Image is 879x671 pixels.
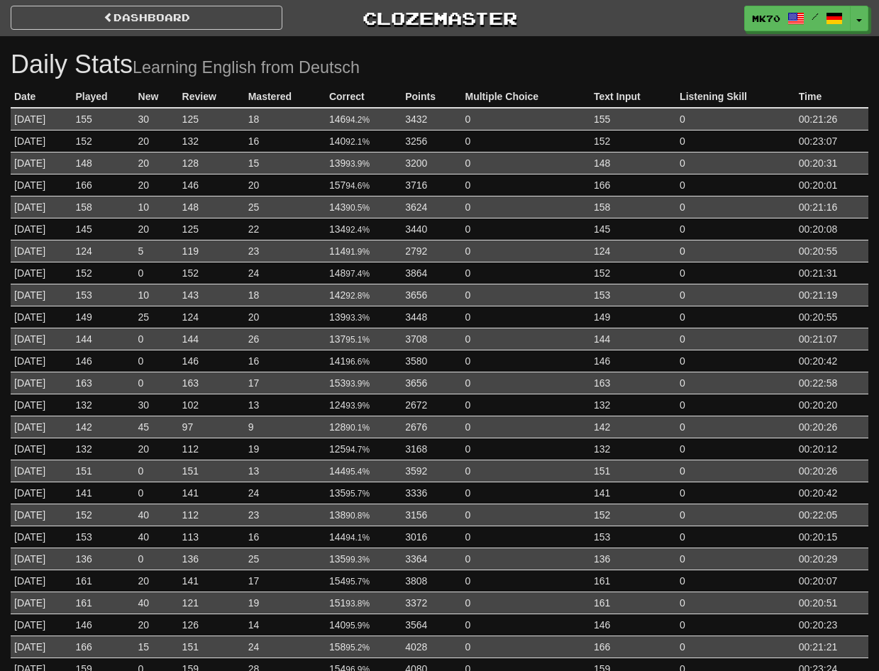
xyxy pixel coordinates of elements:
[179,504,245,526] td: 112
[11,130,72,152] td: [DATE]
[345,379,370,389] small: 93.9%
[135,218,179,240] td: 20
[179,372,245,394] td: 163
[135,372,179,394] td: 0
[676,86,795,108] th: Listening Skill
[11,328,72,350] td: [DATE]
[304,6,575,30] a: Clozemaster
[345,225,370,235] small: 92.4%
[676,416,795,438] td: 0
[676,482,795,504] td: 0
[676,350,795,372] td: 0
[676,372,795,394] td: 0
[135,196,179,218] td: 10
[245,460,326,482] td: 13
[326,240,402,262] td: 114
[402,350,461,372] td: 3580
[462,570,590,592] td: 0
[402,86,461,108] th: Points
[11,196,72,218] td: [DATE]
[179,526,245,548] td: 113
[402,372,461,394] td: 3656
[179,284,245,306] td: 143
[345,467,370,477] small: 95.4%
[676,130,795,152] td: 0
[676,548,795,570] td: 0
[72,504,134,526] td: 152
[752,12,780,25] span: MK70
[462,86,590,108] th: Multiple Choice
[795,306,868,328] td: 00:20:55
[11,284,72,306] td: [DATE]
[345,203,370,213] small: 90.5%
[245,482,326,504] td: 24
[245,416,326,438] td: 9
[590,416,676,438] td: 142
[245,240,326,262] td: 23
[72,240,134,262] td: 124
[590,306,676,328] td: 149
[795,86,868,108] th: Time
[11,372,72,394] td: [DATE]
[72,548,134,570] td: 136
[402,240,461,262] td: 2792
[72,284,134,306] td: 153
[11,262,72,284] td: [DATE]
[326,152,402,174] td: 139
[326,504,402,526] td: 138
[11,108,72,131] td: [DATE]
[795,570,868,592] td: 00:20:07
[462,152,590,174] td: 0
[795,108,868,131] td: 00:21:26
[135,394,179,416] td: 30
[179,328,245,350] td: 144
[462,460,590,482] td: 0
[135,174,179,196] td: 20
[462,108,590,131] td: 0
[72,350,134,372] td: 146
[676,394,795,416] td: 0
[345,555,370,565] small: 99.3%
[345,511,370,521] small: 90.8%
[676,262,795,284] td: 0
[11,240,72,262] td: [DATE]
[345,533,370,543] small: 94.1%
[11,306,72,328] td: [DATE]
[179,350,245,372] td: 146
[135,526,179,548] td: 40
[462,130,590,152] td: 0
[245,350,326,372] td: 16
[462,218,590,240] td: 0
[795,416,868,438] td: 00:20:26
[590,86,676,108] th: Text Input
[179,548,245,570] td: 136
[326,262,402,284] td: 148
[462,196,590,218] td: 0
[11,416,72,438] td: [DATE]
[795,504,868,526] td: 00:22:05
[11,504,72,526] td: [DATE]
[590,350,676,372] td: 146
[245,614,326,636] td: 14
[326,174,402,196] td: 157
[345,423,370,433] small: 90.1%
[676,328,795,350] td: 0
[345,115,370,125] small: 94.2%
[135,460,179,482] td: 0
[11,394,72,416] td: [DATE]
[462,592,590,614] td: 0
[345,137,370,147] small: 92.1%
[402,548,461,570] td: 3364
[179,460,245,482] td: 151
[245,152,326,174] td: 15
[590,174,676,196] td: 166
[795,284,868,306] td: 00:21:19
[72,108,134,131] td: 155
[326,548,402,570] td: 135
[345,313,370,323] small: 93.3%
[590,130,676,152] td: 152
[462,438,590,460] td: 0
[135,328,179,350] td: 0
[676,196,795,218] td: 0
[179,174,245,196] td: 146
